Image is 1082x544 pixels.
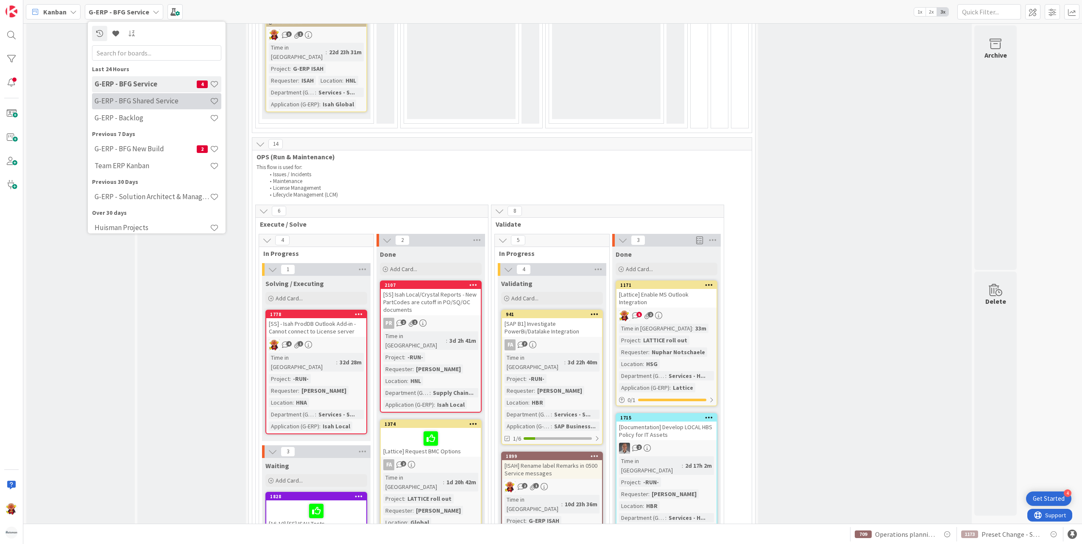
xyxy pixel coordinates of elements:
div: Services - S... [552,410,593,419]
div: Location [383,518,407,527]
span: Done [380,250,396,258]
span: 3 [286,31,292,37]
div: 1778 [266,311,366,318]
div: -RUN- [405,352,425,362]
span: : [648,347,650,357]
div: 1899 [506,453,602,459]
span: 2 [197,145,208,153]
span: : [413,364,414,374]
span: : [407,518,408,527]
div: [16-10] [SE] ISAH Tests [PERSON_NAME] Services [266,500,366,537]
div: 941 [502,311,602,318]
div: 22d 23h 31m [327,47,364,57]
span: : [413,506,414,515]
span: : [319,422,321,431]
div: Project [383,352,404,362]
span: 7 [522,341,527,347]
div: 2107 [381,281,481,289]
span: Solving / Executing [265,279,324,288]
span: Add Card... [390,265,417,273]
span: 4 [286,341,292,347]
div: Supply Chain... [431,388,476,397]
div: Delete [985,296,1006,306]
div: Requester [269,76,298,85]
div: 1899 [502,452,602,460]
span: 4 [275,235,290,245]
span: : [290,374,291,383]
div: -RUN- [527,374,547,383]
div: SAP Business... [552,422,598,431]
span: Operations planning board Changing operations to external via Multiselect CD_011_HUISCH_Internal ... [875,529,935,539]
div: 1171 [616,281,717,289]
div: HSG [644,359,660,369]
div: Isah Local [435,400,467,409]
div: Services - H... [666,513,708,522]
div: Last 24 Hours [92,65,221,74]
div: Department (G-ERP) [619,371,665,380]
span: 1/6 [513,434,521,443]
span: : [446,336,447,345]
span: 1 [533,483,539,488]
span: : [640,477,641,487]
span: : [298,76,299,85]
span: : [665,513,666,522]
span: : [643,501,644,511]
div: 1374 [385,421,481,427]
span: 1 [298,341,303,347]
div: Requester [383,506,413,515]
div: 1778[SS] - Isah ProdDB Outlook Add-in - Cannot connect to License server [266,311,366,337]
div: Application (G-ERP) [505,422,551,431]
span: : [561,500,563,509]
h4: G-ERP - BFG Service [95,80,197,88]
div: FA [383,459,394,470]
div: FA [502,339,602,350]
span: : [315,88,316,97]
img: PS [619,443,630,454]
span: : [534,386,535,395]
b: G-ERP - BFG Service [89,8,149,16]
div: 4 [1064,489,1071,497]
div: Department (G-ERP) [269,410,315,419]
span: In Progress [263,249,363,258]
div: [SS] Isah Local/Crystal Reports - New PartCodes are cutoff in PO/SQ/OC documents [381,289,481,315]
div: 1715 [620,415,717,421]
input: Quick Filter... [957,4,1021,19]
h4: G-ERP - BFG Shared Service [95,97,210,105]
div: Previous 30 Days [92,178,221,186]
div: LC [502,481,602,492]
div: 32d 28m [337,358,364,367]
div: LATTICE roll out [405,494,454,503]
div: LC [266,29,366,40]
div: 1d 20h 42m [444,477,478,487]
div: PS [616,443,717,454]
span: : [336,358,337,367]
span: : [665,371,666,380]
span: 2 [401,319,406,325]
span: 3x [937,8,948,16]
div: 1715[Documentation] Develop LOCAL HBS Policy for IT Assets [616,414,717,440]
div: Project [269,374,290,383]
div: PR [383,318,394,329]
span: 3 [281,447,295,457]
div: 2107 [385,282,481,288]
div: Get Started [1033,494,1065,503]
div: LC [266,339,366,350]
img: LC [269,29,280,40]
span: 2 [401,461,406,466]
span: : [682,461,683,470]
div: [Lattice] Enable MS Outlook Integration [616,289,717,308]
div: 1374[Lattice] Request BMC Options [381,420,481,457]
span: : [298,386,299,395]
div: 1899[ISAH] Rename label Remarks in 0500 Service messages [502,452,602,479]
div: Department (G-ERP) [269,88,315,97]
span: 2 [522,483,527,488]
div: Lattice [671,383,695,392]
div: [PERSON_NAME] [414,506,463,515]
p: This flow is used for: [257,164,747,171]
span: Add Card... [626,265,653,273]
div: Location [505,398,528,407]
h4: Huisman Projects [95,223,210,232]
span: 14 [268,139,283,149]
span: In Progress [499,249,599,258]
div: 709 [855,530,872,538]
